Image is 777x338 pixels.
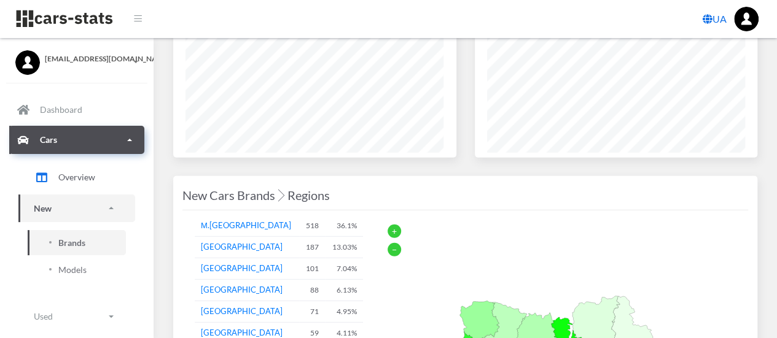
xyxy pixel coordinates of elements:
[58,236,85,249] span: Brands
[325,258,362,280] td: 7.04%
[15,50,138,64] a: [EMAIL_ADDRESS][DOMAIN_NAME]
[325,280,362,301] td: 6.13%
[325,215,362,237] td: 36.1%
[698,7,732,31] a: UA
[9,96,144,124] a: Dashboard
[201,220,291,232] button: М.[GEOGRAPHIC_DATA]
[299,258,325,280] td: 101
[299,280,325,301] td: 88
[40,102,82,117] p: Dashboard
[201,305,283,318] button: [GEOGRAPHIC_DATA]
[18,302,135,330] a: Used
[182,185,330,205] h4: New Cars Brands Regions
[325,301,362,323] td: 4.95%
[28,257,126,282] a: Models
[201,263,283,275] button: [GEOGRAPHIC_DATA]
[299,301,325,323] td: 71
[201,241,283,253] button: [GEOGRAPHIC_DATA]
[299,215,325,237] td: 518
[734,7,759,31] img: ...
[28,230,126,255] a: Brands
[18,194,135,222] a: New
[15,9,114,28] img: navbar brand
[325,237,362,258] td: 13.03%
[34,201,52,216] p: New
[388,243,401,256] div: −
[34,309,53,324] p: Used
[18,162,135,193] a: Overview
[45,53,138,64] span: [EMAIL_ADDRESS][DOMAIN_NAME]
[58,263,87,276] span: Models
[58,171,95,183] span: Overview
[299,237,325,258] td: 187
[9,126,144,154] a: Cars
[201,284,283,296] button: [GEOGRAPHIC_DATA]
[40,132,57,147] p: Cars
[388,225,401,238] div: +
